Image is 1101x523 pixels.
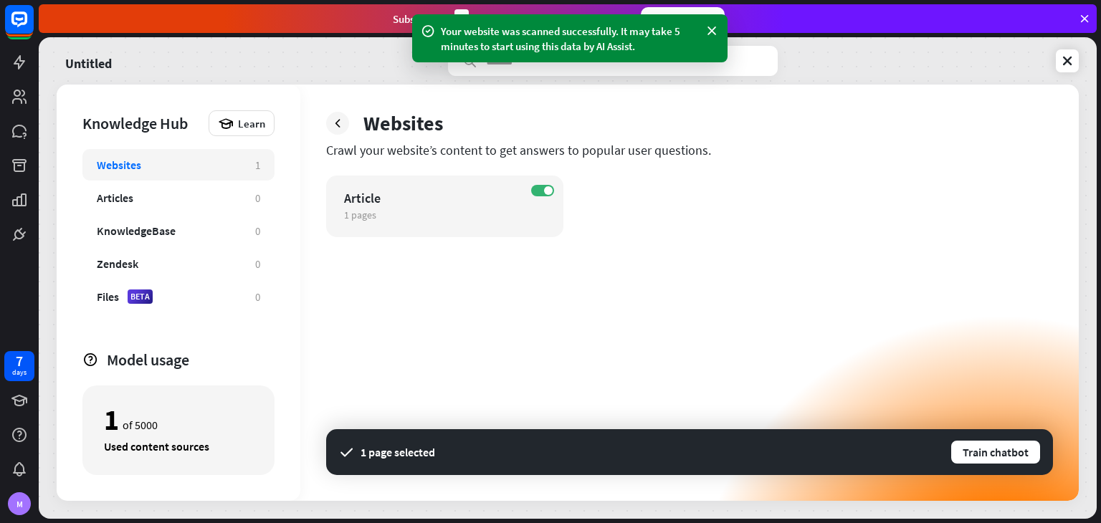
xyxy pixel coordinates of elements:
div: 3 [454,9,469,29]
div: Your website was scanned successfully. It may take 5 minutes to start using this data by AI Assist. [441,24,699,54]
div: Subscribe now [641,7,725,30]
div: days [12,368,27,378]
div: 7 [16,355,23,368]
a: 7 days [4,351,34,381]
div: M [8,492,31,515]
div: Subscribe in days to get your first month for $1 [393,9,629,29]
button: Open LiveChat chat widget [11,6,54,49]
